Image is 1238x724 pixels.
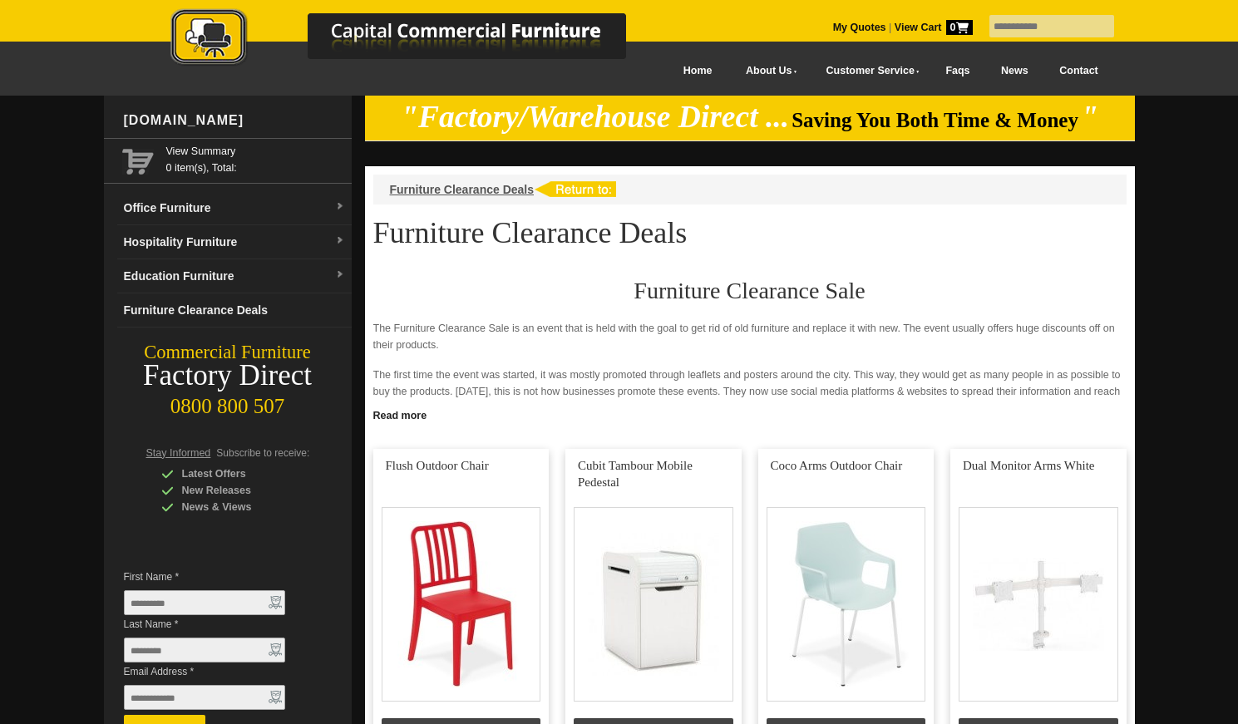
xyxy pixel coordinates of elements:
[365,403,1135,424] a: Click to read more
[124,663,310,680] span: Email Address *
[335,270,345,280] img: dropdown
[216,447,309,459] span: Subscribe to receive:
[104,341,352,364] div: Commercial Furniture
[161,465,319,482] div: Latest Offers
[117,191,352,225] a: Office Furnituredropdown
[124,685,285,710] input: Email Address *
[373,217,1127,249] h1: Furniture Clearance Deals
[373,367,1127,416] p: The first time the event was started, it was mostly promoted through leaflets and posters around ...
[161,482,319,499] div: New Releases
[124,638,285,662] input: Last Name *
[124,569,310,585] span: First Name *
[373,320,1127,353] p: The Furniture Clearance Sale is an event that is held with the goal to get rid of old furniture a...
[1043,52,1113,90] a: Contact
[930,52,986,90] a: Faqs
[895,22,973,33] strong: View Cart
[124,590,285,615] input: First Name *
[390,183,535,196] a: Furniture Clearance Deals
[373,278,1127,303] h2: Furniture Clearance Sale
[117,96,352,145] div: [DOMAIN_NAME]
[401,100,789,134] em: "Factory/Warehouse Direct ...
[335,236,345,246] img: dropdown
[891,22,972,33] a: View Cart0
[792,109,1078,131] span: Saving You Both Time & Money
[728,52,807,90] a: About Us
[985,52,1043,90] a: News
[146,447,211,459] span: Stay Informed
[117,293,352,328] a: Furniture Clearance Deals
[125,8,707,69] img: Capital Commercial Furniture Logo
[125,8,707,74] a: Capital Commercial Furniture Logo
[166,143,345,160] a: View Summary
[534,181,616,197] img: return to
[104,387,352,418] div: 0800 800 507
[807,52,930,90] a: Customer Service
[1081,100,1098,134] em: "
[946,20,973,35] span: 0
[166,143,345,174] span: 0 item(s), Total:
[117,259,352,293] a: Education Furnituredropdown
[104,364,352,387] div: Factory Direct
[833,22,886,33] a: My Quotes
[161,499,319,515] div: News & Views
[117,225,352,259] a: Hospitality Furnituredropdown
[124,616,310,633] span: Last Name *
[335,202,345,212] img: dropdown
